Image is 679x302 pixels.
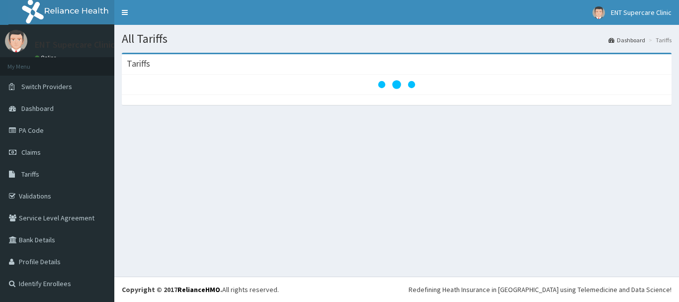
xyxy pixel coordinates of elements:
[114,277,679,302] footer: All rights reserved.
[21,170,39,179] span: Tariffs
[21,148,41,157] span: Claims
[377,65,417,104] svg: audio-loading
[409,285,672,295] div: Redefining Heath Insurance in [GEOGRAPHIC_DATA] using Telemedicine and Data Science!
[21,82,72,91] span: Switch Providers
[5,30,27,52] img: User Image
[21,104,54,113] span: Dashboard
[35,40,115,49] p: ENT Supercare Clinic
[177,285,220,294] a: RelianceHMO
[127,59,150,68] h3: Tariffs
[646,36,672,44] li: Tariffs
[608,36,645,44] a: Dashboard
[611,8,672,17] span: ENT Supercare Clinic
[122,32,672,45] h1: All Tariffs
[593,6,605,19] img: User Image
[122,285,222,294] strong: Copyright © 2017 .
[35,54,59,61] a: Online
